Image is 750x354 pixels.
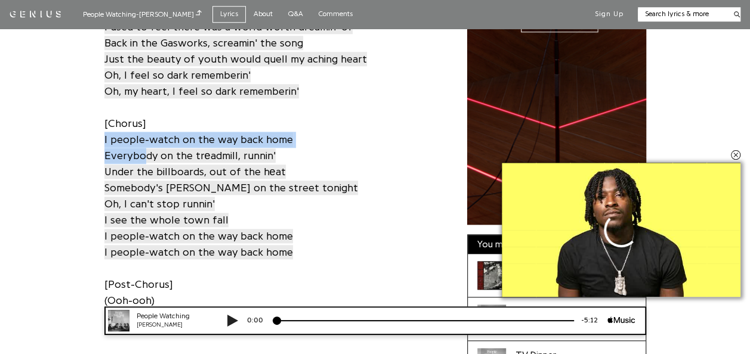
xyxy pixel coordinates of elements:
[104,229,293,259] span: I people-watch on the way back home I people-watch on the way back home
[468,235,646,254] div: You might also like
[516,305,591,319] div: Something Heavy
[104,36,367,66] span: Back in the Gasworks, screamin' the song Just the beauty of youth would quell my aching heart
[468,254,646,297] a: Cover art for The Dying Light by Sam FenderThe Dying Light[PERSON_NAME]
[13,4,35,25] img: 72x72bb.jpg
[83,8,202,20] div: People Watching - [PERSON_NAME]
[104,67,299,99] a: Oh, I feel so dark rememberin'Oh, my heart, I feel so dark rememberin'
[104,148,358,195] span: Everybody on the trеadmill, runnin' Under the billboards, out of the hеat Somebody's [PERSON_NAME...
[104,195,229,228] a: Oh, I can't stop runnin'I see the whole town fall
[477,305,506,333] div: Cover art for Something Heavy by Sam Fender
[42,5,113,15] div: People Watching
[595,10,624,19] button: Sign Up
[104,68,299,98] span: Oh, I feel so dark rememberin' Oh, my heart, I feel so dark rememberin'
[468,297,646,341] a: Cover art for Something Heavy by Sam FenderSomething Heavy[PERSON_NAME]
[311,6,360,22] a: Comments
[479,9,513,19] div: -5:12
[104,35,367,67] a: Back in the Gasworks, screamin' the songJust the beauty of youth would quell my aching heart
[104,197,229,227] span: Oh, I can't stop runnin' I see the whole town fall
[104,147,358,195] a: Everybody on the trеadmill, runnin'Under the billboards, out of the hеatSomebody's [PERSON_NAME] ...
[246,6,280,22] a: About
[104,228,293,260] a: I people-watch on the way back homeI people-watch on the way back home
[477,261,506,290] div: Cover art for The Dying Light by Sam Fender
[42,14,113,23] div: [PERSON_NAME]
[212,6,246,22] a: Lyrics
[638,9,727,19] input: Search lyrics & more
[104,131,293,147] a: I people-watch on the way back home
[104,132,293,147] span: I people-watch on the way back home
[280,6,311,22] a: Q&A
